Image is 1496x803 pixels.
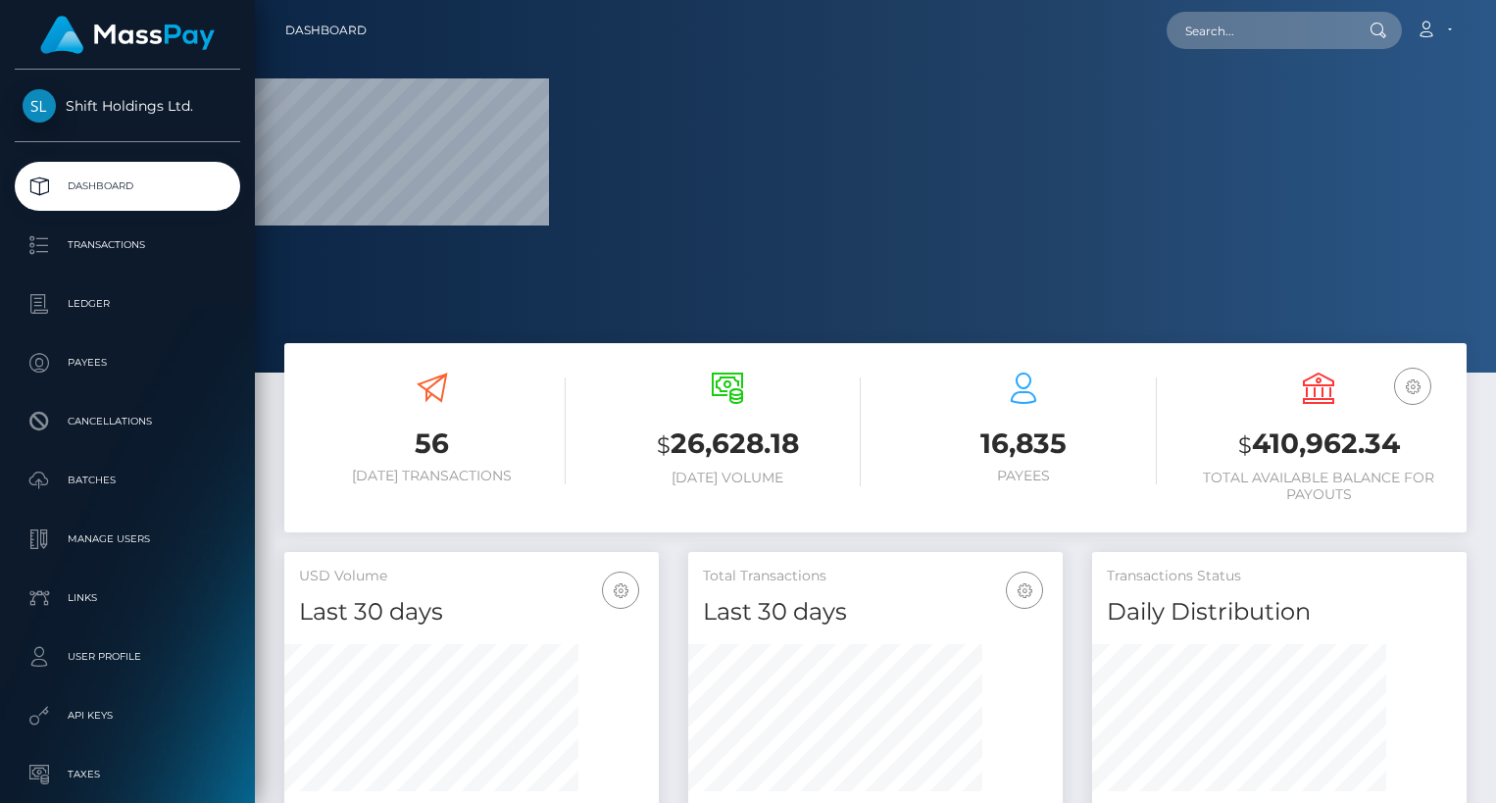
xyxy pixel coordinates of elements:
p: Ledger [23,289,232,319]
img: MassPay Logo [40,16,215,54]
small: $ [1238,431,1252,459]
h3: 26,628.18 [595,425,862,465]
a: Batches [15,456,240,505]
input: Search... [1167,12,1351,49]
h4: Last 30 days [703,595,1048,629]
h5: Transactions Status [1107,567,1452,586]
a: Dashboard [285,10,367,51]
p: API Keys [23,701,232,730]
p: Dashboard [23,172,232,201]
a: Ledger [15,279,240,328]
h4: Daily Distribution [1107,595,1452,629]
a: Links [15,574,240,623]
h3: 56 [299,425,566,463]
a: Cancellations [15,397,240,446]
h4: Last 30 days [299,595,644,629]
a: Transactions [15,221,240,270]
h6: [DATE] Volume [595,470,862,486]
span: Shift Holdings Ltd. [15,97,240,115]
h6: Payees [890,468,1157,484]
a: API Keys [15,691,240,740]
a: Manage Users [15,515,240,564]
p: User Profile [23,642,232,672]
p: Cancellations [23,407,232,436]
small: $ [657,431,671,459]
h6: [DATE] Transactions [299,468,566,484]
p: Payees [23,348,232,377]
img: Shift Holdings Ltd. [23,89,56,123]
a: Dashboard [15,162,240,211]
h3: 410,962.34 [1186,425,1453,465]
h5: Total Transactions [703,567,1048,586]
h3: 16,835 [890,425,1157,463]
p: Transactions [23,230,232,260]
h6: Total Available Balance for Payouts [1186,470,1453,503]
a: Payees [15,338,240,387]
p: Taxes [23,760,232,789]
p: Links [23,583,232,613]
a: Taxes [15,750,240,799]
a: User Profile [15,632,240,681]
p: Manage Users [23,525,232,554]
p: Batches [23,466,232,495]
h5: USD Volume [299,567,644,586]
